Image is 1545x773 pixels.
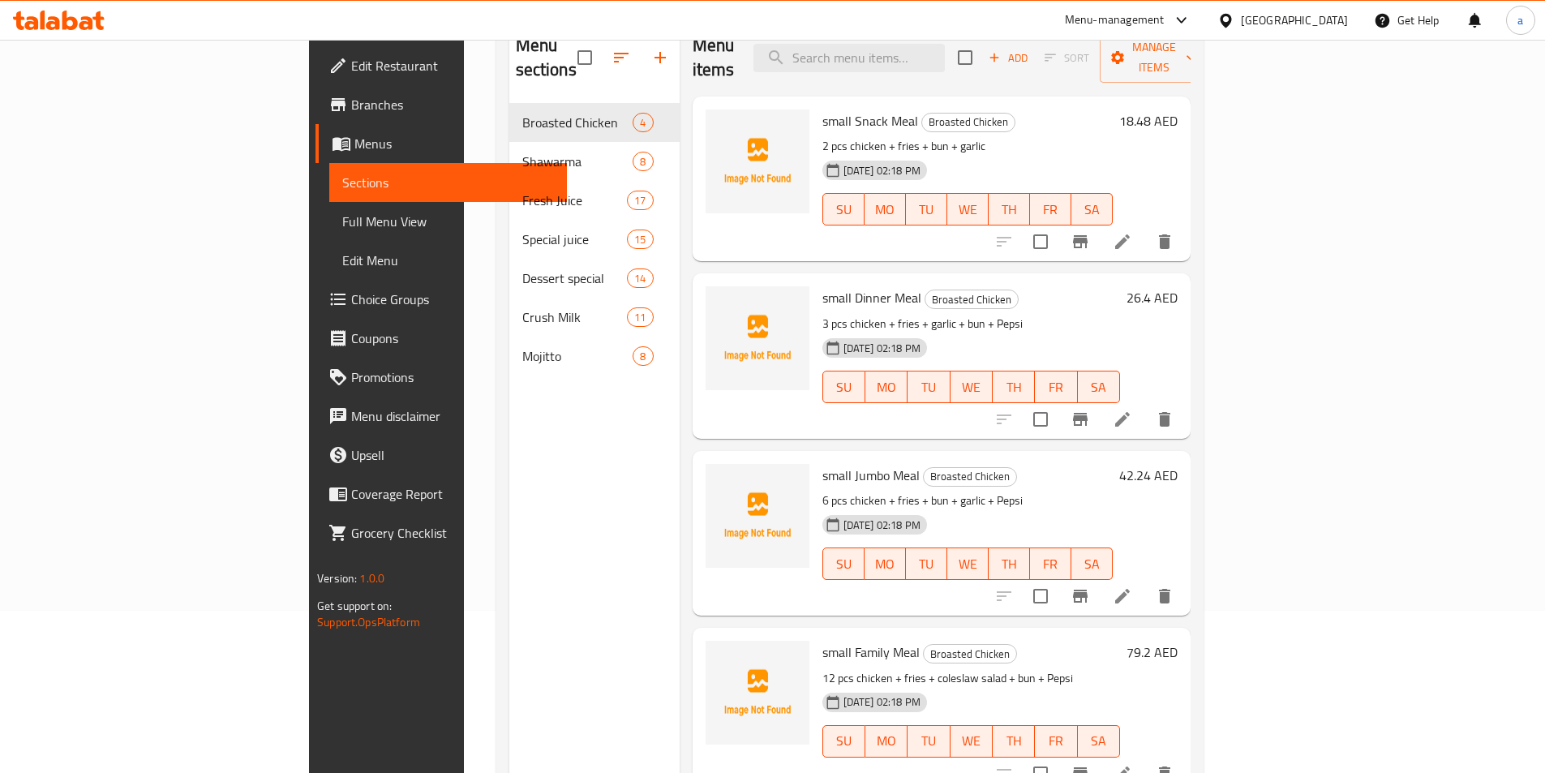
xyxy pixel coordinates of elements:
[1113,410,1132,429] a: Edit menu item
[509,298,680,337] div: Crush Milk11
[641,38,680,77] button: Add section
[1065,11,1165,30] div: Menu-management
[627,191,653,210] div: items
[951,371,993,403] button: WE
[982,45,1034,71] span: Add item
[351,406,554,426] span: Menu disclaimer
[315,397,567,436] a: Menu disclaimer
[921,113,1015,132] div: Broasted Chicken
[706,110,809,213] img: small Snack Meal
[908,725,950,758] button: TU
[509,142,680,181] div: Shawarma8
[317,568,357,589] span: Version:
[628,232,652,247] span: 15
[1145,577,1184,616] button: delete
[753,44,945,72] input: search
[1078,371,1120,403] button: SA
[329,202,567,241] a: Full Menu View
[822,725,865,758] button: SU
[871,552,899,576] span: MO
[522,152,633,171] span: Shawarma
[602,38,641,77] span: Sort sections
[693,33,735,82] h2: Menu items
[914,729,943,753] span: TU
[315,124,567,163] a: Menus
[1024,579,1058,613] span: Select to update
[315,280,567,319] a: Choice Groups
[351,523,554,543] span: Grocery Checklist
[837,163,927,178] span: [DATE] 02:18 PM
[947,193,989,225] button: WE
[1061,577,1100,616] button: Branch-specific-item
[509,103,680,142] div: Broasted Chicken4
[633,154,652,170] span: 8
[924,467,1016,486] span: Broasted Chicken
[1078,552,1106,576] span: SA
[351,367,554,387] span: Promotions
[922,113,1015,131] span: Broasted Chicken
[1119,464,1178,487] h6: 42.24 AED
[315,436,567,475] a: Upsell
[957,729,986,753] span: WE
[706,286,809,390] img: small Dinner Meal
[522,268,628,288] span: Dessert special
[633,115,652,131] span: 4
[951,725,993,758] button: WE
[908,371,950,403] button: TU
[1041,376,1071,399] span: FR
[1041,729,1071,753] span: FR
[947,548,989,580] button: WE
[354,134,554,153] span: Menus
[989,548,1030,580] button: TH
[924,645,1016,663] span: Broasted Chicken
[706,464,809,568] img: small Jumbo Meal
[865,371,908,403] button: MO
[906,193,947,225] button: TU
[317,612,420,633] a: Support.OpsPlatform
[925,290,1019,309] div: Broasted Chicken
[822,463,920,487] span: small Jumbo Meal
[315,85,567,124] a: Branches
[837,694,927,710] span: [DATE] 02:18 PM
[830,729,859,753] span: SU
[522,191,628,210] div: Fresh Juice
[912,552,941,576] span: TU
[627,307,653,327] div: items
[1078,198,1106,221] span: SA
[1113,232,1132,251] a: Edit menu item
[1061,222,1100,261] button: Branch-specific-item
[865,548,906,580] button: MO
[509,259,680,298] div: Dessert special14
[837,517,927,533] span: [DATE] 02:18 PM
[522,113,633,132] span: Broasted Chicken
[509,337,680,376] div: Mojitto8
[1030,548,1071,580] button: FR
[957,376,986,399] span: WE
[522,307,628,327] span: Crush Milk
[1030,193,1071,225] button: FR
[351,95,554,114] span: Branches
[989,193,1030,225] button: TH
[628,193,652,208] span: 17
[830,198,858,221] span: SU
[633,349,652,364] span: 8
[923,644,1017,663] div: Broasted Chicken
[1078,725,1120,758] button: SA
[315,513,567,552] a: Grocery Checklist
[1517,11,1523,29] span: a
[359,568,384,589] span: 1.0.0
[982,45,1034,71] button: Add
[995,552,1024,576] span: TH
[329,163,567,202] a: Sections
[986,49,1030,67] span: Add
[925,290,1018,309] span: Broasted Chicken
[509,97,680,382] nav: Menu sections
[1035,725,1077,758] button: FR
[522,346,633,366] span: Mojitto
[315,319,567,358] a: Coupons
[865,725,908,758] button: MO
